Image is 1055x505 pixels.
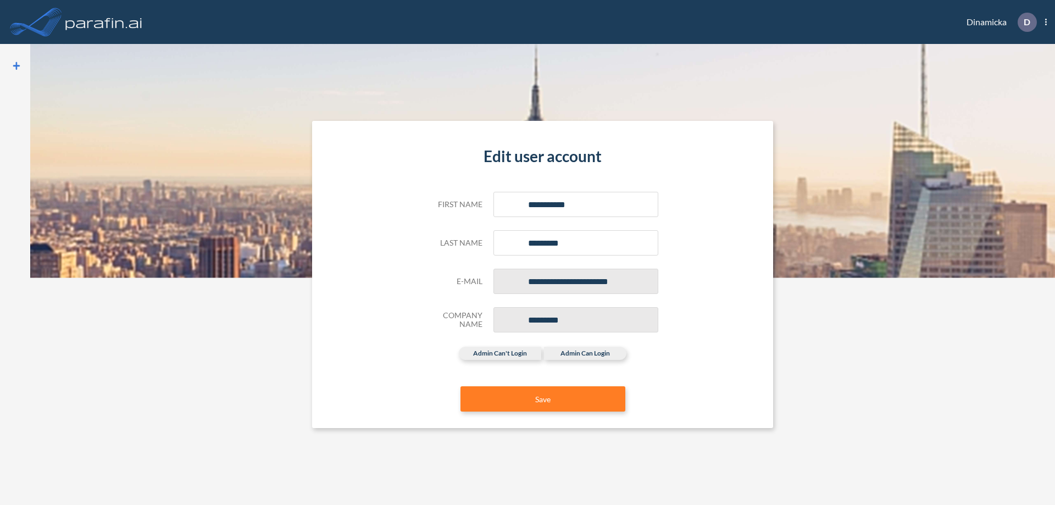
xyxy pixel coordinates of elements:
label: admin can't login [459,347,541,360]
p: D [1024,17,1030,27]
button: Save [460,386,625,412]
label: admin can login [544,347,626,360]
img: logo [63,11,145,33]
h4: Edit user account [427,147,658,166]
div: Dinamicka [950,13,1047,32]
h5: Last name [427,238,482,248]
h5: First name [427,200,482,209]
h5: Company Name [427,311,482,330]
h5: E-mail [427,277,482,286]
